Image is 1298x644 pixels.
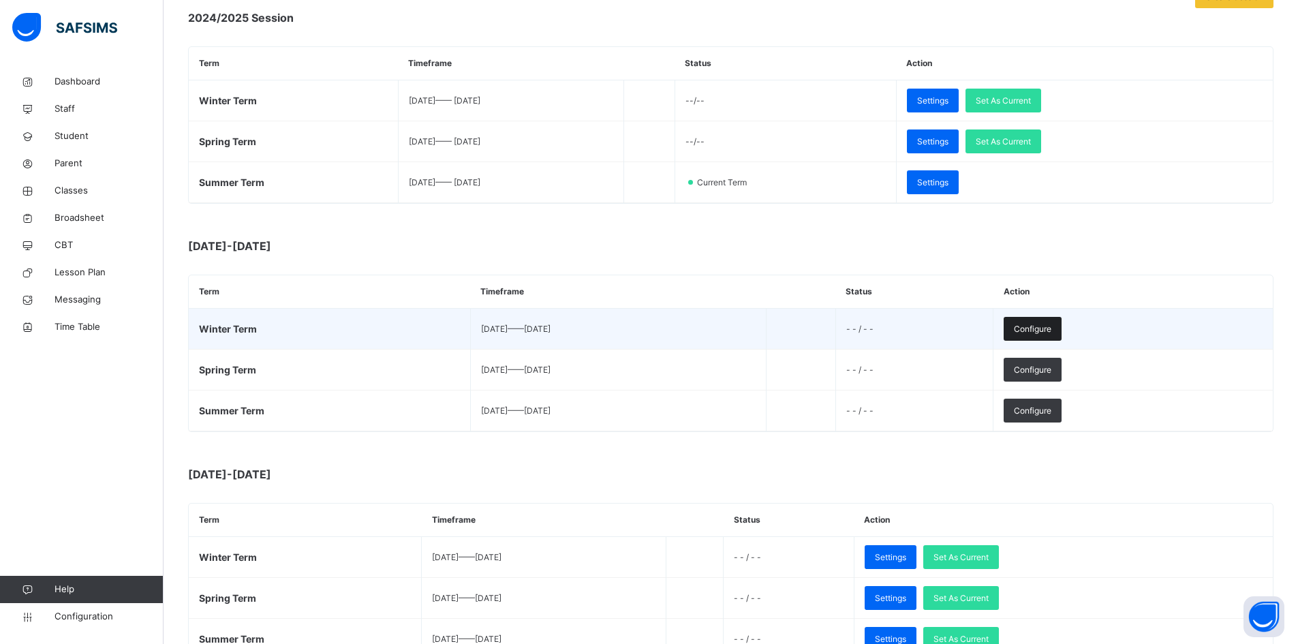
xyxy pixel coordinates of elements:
span: Parent [55,157,164,170]
span: [DATE] —— [DATE] [409,136,480,147]
span: Broadsheet [55,211,164,225]
th: Timeframe [470,275,767,309]
span: Student [55,129,164,143]
th: Timeframe [422,504,666,537]
th: Status [675,47,896,80]
span: 2024/2025 Session [188,10,294,26]
span: Set As Current [933,592,989,604]
span: Lesson Plan [55,266,164,279]
span: Winter Term [199,551,257,563]
th: Term [189,275,470,309]
span: Settings [917,95,948,107]
td: --/-- [675,121,896,162]
span: Winter Term [199,323,257,335]
th: Action [896,47,1273,80]
span: [DATE] —— [DATE] [481,365,551,375]
span: Summer Term [199,177,264,188]
span: [DATE]-[DATE] [188,466,461,482]
span: Set As Current [976,95,1031,107]
span: - - / - - [846,405,874,416]
img: safsims [12,13,117,42]
span: - - / - - [846,365,874,375]
th: Action [854,504,1273,537]
span: Settings [875,551,906,564]
span: Configuration [55,610,163,624]
span: [DATE] —— [DATE] [409,95,480,106]
th: Term [189,504,422,537]
span: Set As Current [933,551,989,564]
th: Term [189,47,398,80]
span: Settings [875,592,906,604]
span: Configure [1014,405,1051,417]
span: [DATE] —— [DATE] [432,552,501,562]
span: [DATE] —— [DATE] [409,177,480,187]
span: Settings [917,136,948,148]
span: Summer Term [199,405,264,416]
span: Messaging [55,293,164,307]
span: [DATE] —— [DATE] [432,634,501,644]
span: - - / - - [734,552,761,562]
span: [DATE] —— [DATE] [481,324,551,334]
th: Status [724,504,854,537]
span: Settings [917,177,948,189]
span: Dashboard [55,75,164,89]
span: Winter Term [199,95,257,106]
span: Configure [1014,323,1051,335]
span: CBT [55,239,164,252]
th: Timeframe [398,47,623,80]
span: Configure [1014,364,1051,376]
span: - - / - - [734,634,761,644]
span: Staff [55,102,164,116]
span: Help [55,583,163,596]
span: Classes [55,184,164,198]
span: [DATE] —— [DATE] [481,405,551,416]
span: Spring Term [199,592,256,604]
span: Time Table [55,320,164,334]
span: - - / - - [734,593,761,603]
span: Set As Current [976,136,1031,148]
span: [DATE] —— [DATE] [432,593,501,603]
span: - - / - - [846,324,874,334]
button: Open asap [1243,596,1284,637]
span: Current Term [696,177,755,189]
span: [DATE]-[DATE] [188,238,461,254]
th: Action [993,275,1273,309]
span: Spring Term [199,364,256,375]
td: --/-- [675,80,896,121]
span: Spring Term [199,136,256,147]
th: Status [835,275,993,309]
